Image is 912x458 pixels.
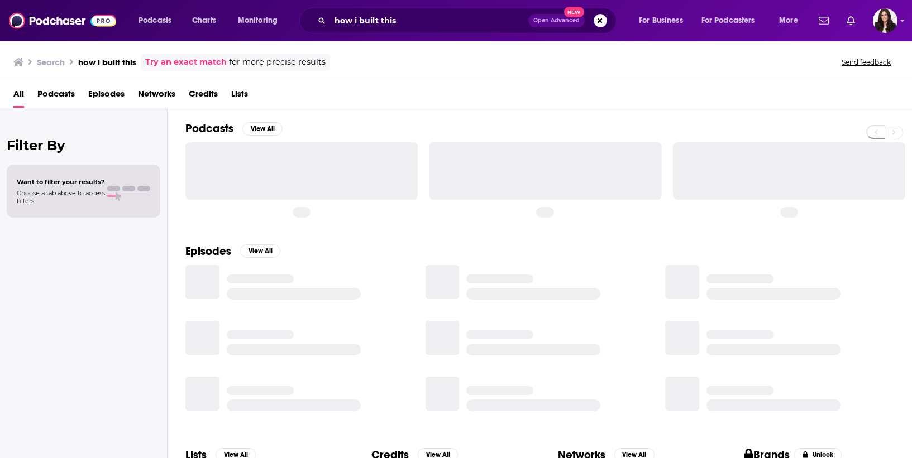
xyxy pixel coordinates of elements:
[873,8,897,33] button: Show profile menu
[13,85,24,108] a: All
[139,13,171,28] span: Podcasts
[838,57,894,67] button: Send feedback
[330,12,528,30] input: Search podcasts, credits, & more...
[639,13,683,28] span: For Business
[78,57,136,68] h3: how i built this
[185,122,233,136] h2: Podcasts
[533,18,580,23] span: Open Advanced
[238,13,278,28] span: Monitoring
[7,137,160,153] h2: Filter By
[138,85,175,108] a: Networks
[192,13,216,28] span: Charts
[131,12,186,30] button: open menu
[842,11,860,30] a: Show notifications dropdown
[37,85,75,108] a: Podcasts
[229,56,326,69] span: for more precise results
[771,12,812,30] button: open menu
[185,122,283,136] a: PodcastsView All
[701,13,755,28] span: For Podcasters
[631,12,697,30] button: open menu
[231,85,248,108] a: Lists
[814,11,833,30] a: Show notifications dropdown
[230,12,292,30] button: open menu
[185,12,223,30] a: Charts
[242,122,283,136] button: View All
[17,178,105,186] span: Want to filter your results?
[873,8,897,33] span: Logged in as RebeccaShapiro
[528,14,585,27] button: Open AdvancedNew
[17,189,105,205] span: Choose a tab above to access filters.
[694,12,771,30] button: open menu
[88,85,125,108] a: Episodes
[779,13,798,28] span: More
[9,10,116,31] img: Podchaser - Follow, Share and Rate Podcasts
[145,56,227,69] a: Try an exact match
[185,244,280,258] a: EpisodesView All
[564,7,584,17] span: New
[240,244,280,258] button: View All
[873,8,897,33] img: User Profile
[37,57,65,68] h3: Search
[189,85,218,108] a: Credits
[310,8,627,33] div: Search podcasts, credits, & more...
[185,244,231,258] h2: Episodes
